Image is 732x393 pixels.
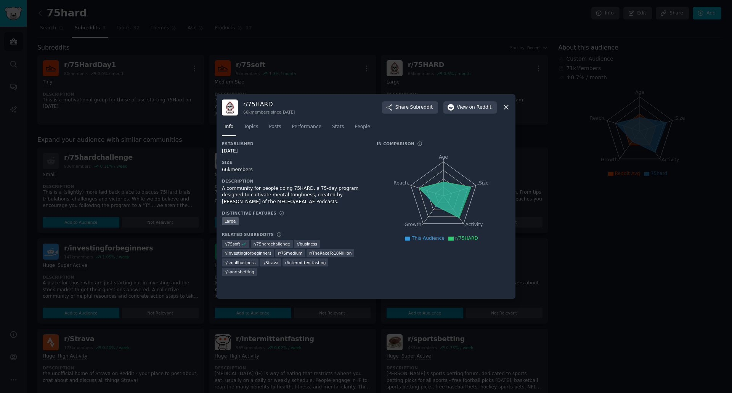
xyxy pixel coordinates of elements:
[395,104,433,111] span: Share
[278,250,302,256] span: r/ 75medium
[225,124,233,130] span: Info
[225,241,240,247] span: r/ 75soft
[241,121,261,136] a: Topics
[222,167,366,173] div: 66k members
[243,109,295,115] div: 66k members since [DATE]
[225,250,271,256] span: r/ investingforbeginners
[222,160,366,165] h3: Size
[222,99,238,115] img: 75HARD
[405,222,421,227] tspan: Growth
[244,124,258,130] span: Topics
[285,260,326,265] span: r/ intermittentfasting
[466,222,483,227] tspan: Activity
[225,260,256,265] span: r/ smallbusiness
[329,121,347,136] a: Stats
[443,101,497,114] button: Viewon Reddit
[269,124,281,130] span: Posts
[455,236,478,241] span: r/75HARD
[222,210,276,216] h3: Distinctive Features
[393,180,408,185] tspan: Reach
[469,104,491,111] span: on Reddit
[243,100,295,108] h3: r/ 75HARD
[222,232,274,237] h3: Related Subreddits
[355,124,370,130] span: People
[377,141,414,146] h3: In Comparison
[222,141,366,146] h3: Established
[266,121,284,136] a: Posts
[410,104,433,111] span: Subreddit
[222,217,239,225] div: Large
[292,124,321,130] span: Performance
[457,104,491,111] span: View
[352,121,373,136] a: People
[439,154,448,160] tspan: Age
[309,250,352,256] span: r/ TheRaceTo10Million
[479,180,488,185] tspan: Size
[382,101,438,114] button: ShareSubreddit
[254,241,290,247] span: r/ 75hardchallenge
[289,121,324,136] a: Performance
[297,241,317,247] span: r/ business
[412,236,445,241] span: This Audience
[222,185,366,205] div: A community for people doing 75HARD, a 75-day program designed to cultivate mental toughness, cre...
[225,269,254,274] span: r/ sportsbetting
[222,178,366,184] h3: Description
[332,124,344,130] span: Stats
[222,148,366,155] div: [DATE]
[222,121,236,136] a: Info
[262,260,278,265] span: r/ Strava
